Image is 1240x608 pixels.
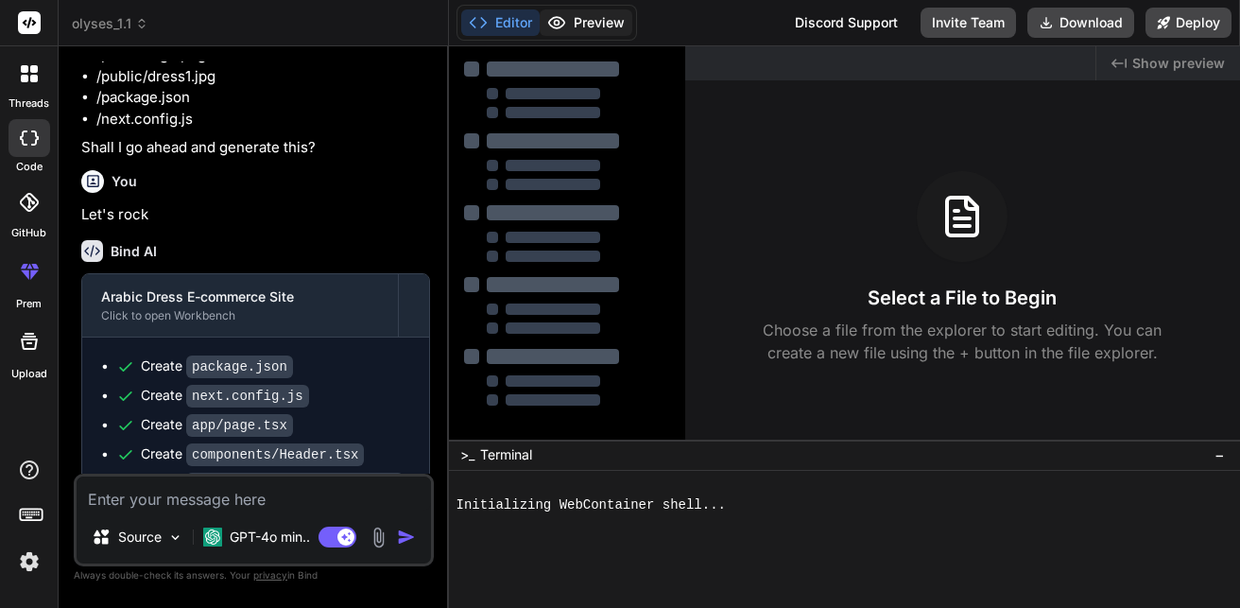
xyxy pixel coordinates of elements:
[16,159,43,175] label: code
[112,172,137,191] h6: You
[480,445,532,464] span: Terminal
[253,569,287,581] span: privacy
[11,225,46,241] label: GitHub
[72,14,148,33] span: olyses_1.1
[868,285,1057,311] h3: Select a File to Begin
[186,356,293,378] code: package.json
[750,319,1174,364] p: Choose a file from the explorer to start editing. You can create a new file using the + button in...
[96,66,430,88] li: /public/dress1.jpg
[13,546,45,578] img: settings
[9,96,49,112] label: threads
[141,356,293,376] div: Create
[186,443,364,466] code: components/Header.tsx
[186,385,309,408] code: next.config.js
[101,287,379,306] div: Arabic Dress E-commerce Site
[784,8,909,38] div: Discord Support
[1145,8,1231,38] button: Deploy
[186,473,404,495] code: components/HeroSection.tsx
[461,9,540,36] button: Editor
[96,87,430,109] li: /package.json
[397,528,416,547] img: icon
[16,296,42,312] label: prem
[1214,445,1225,464] span: −
[1027,8,1134,38] button: Download
[1132,54,1225,73] span: Show preview
[167,530,183,546] img: Pick Models
[81,204,430,226] p: Let's rock
[460,445,474,464] span: >_
[111,242,157,261] h6: Bind AI
[141,386,309,406] div: Create
[11,366,47,382] label: Upload
[203,528,222,547] img: GPT-4o mini
[368,527,389,548] img: attachment
[921,8,1016,38] button: Invite Team
[118,528,162,547] p: Source
[186,414,293,437] code: app/page.tsx
[82,274,398,337] button: Arabic Dress E-commerce SiteClick to open Workbench
[81,137,430,159] p: Shall I go ahead and generate this?
[540,9,632,36] button: Preview
[74,566,434,584] p: Always double-check its answers. Your in Bind
[101,308,379,323] div: Click to open Workbench
[230,528,310,547] p: GPT-4o min..
[141,444,364,464] div: Create
[141,415,293,435] div: Create
[96,109,430,130] li: /next.config.js
[456,496,726,514] span: Initializing WebContainer shell...
[1211,440,1229,470] button: −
